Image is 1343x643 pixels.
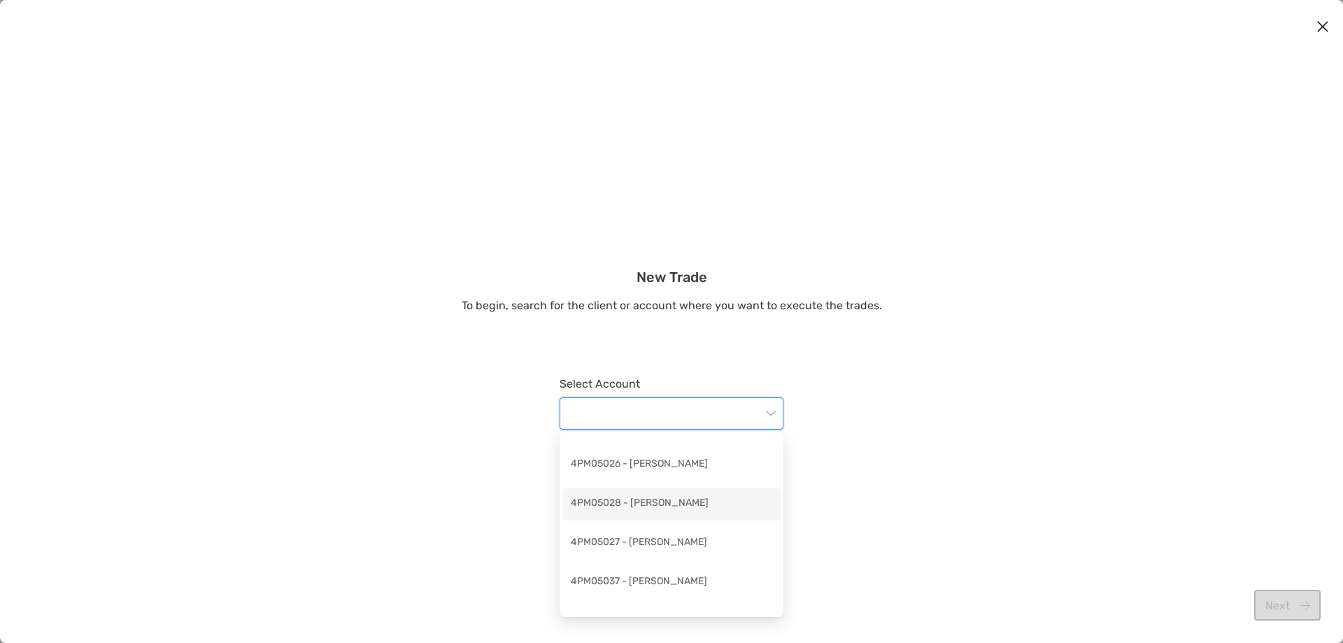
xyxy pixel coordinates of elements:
div: 4PM05037 - [PERSON_NAME] [571,574,772,591]
div: 4PM05033 - Shari Watts Ankeny [562,606,781,638]
div: 4PM05028 - [PERSON_NAME] [571,495,772,513]
div: 4PM05028 - Dianne Mogilevsky Carty [562,488,781,521]
div: 4PM05027 - [PERSON_NAME] [571,535,772,552]
button: Close modal [1312,17,1333,38]
h3: New Trade [462,269,882,285]
div: 4PM05037 - Christopher Scott Ankeny [562,567,781,599]
div: 4PM05033 - [PERSON_NAME] Ankeny [571,613,772,630]
p: To begin, search for the client or account where you want to execute the trades. [462,297,882,314]
div: 4PM05026 - [PERSON_NAME] [571,456,772,474]
div: 4PM05026 - John Fagan Jr [562,449,781,481]
div: 4PM05027 - Archibald Carty [562,528,781,560]
label: Select Account [560,377,783,390]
